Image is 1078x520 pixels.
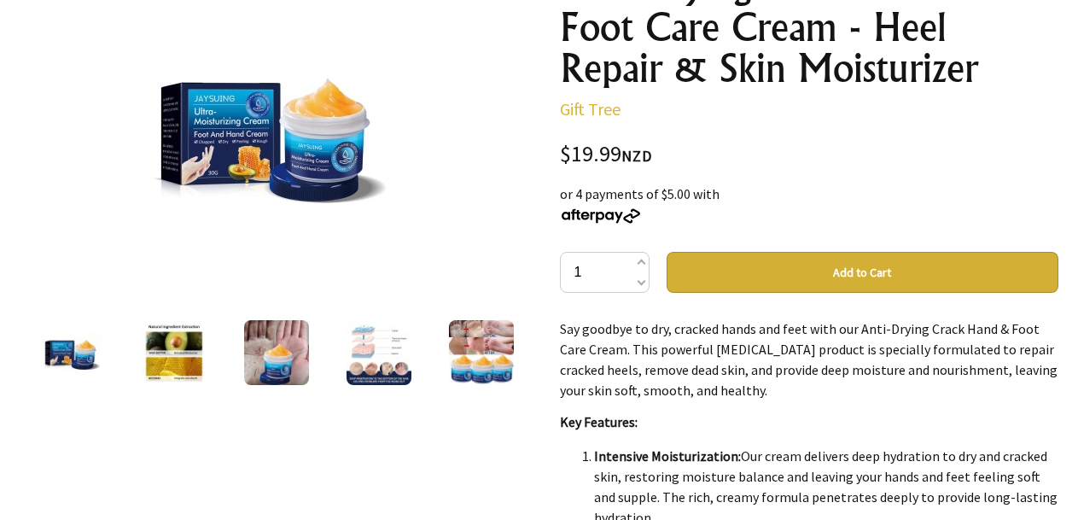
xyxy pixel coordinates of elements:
img: Anti-Drying Crack Hand & Foot Care Cream - Heel Repair & Skin Moisturizer [449,320,514,385]
button: Add to Cart [667,252,1058,293]
div: $19.99 [560,143,1058,167]
img: Anti-Drying Crack Hand & Foot Care Cream - Heel Repair & Skin Moisturizer [244,320,309,385]
span: NZD [621,146,652,166]
a: Gift Tree [560,98,621,120]
img: Anti-Drying Crack Hand & Foot Care Cream - Heel Repair & Skin Moisturizer [347,320,411,385]
p: Say goodbye to dry, cracked hands and feet with our Anti-Drying Crack Hand & Foot Care Cream. Thi... [560,318,1058,400]
strong: Key Features: [560,413,638,430]
div: or 4 payments of $5.00 with [560,184,1058,225]
img: Anti-Drying Crack Hand & Foot Care Cream - Heel Repair & Skin Moisturizer [142,320,207,385]
strong: Intensive Moisturization: [594,447,741,464]
img: Anti-Drying Crack Hand & Foot Care Cream - Heel Repair & Skin Moisturizer [39,320,104,385]
img: Afterpay [560,208,642,224]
